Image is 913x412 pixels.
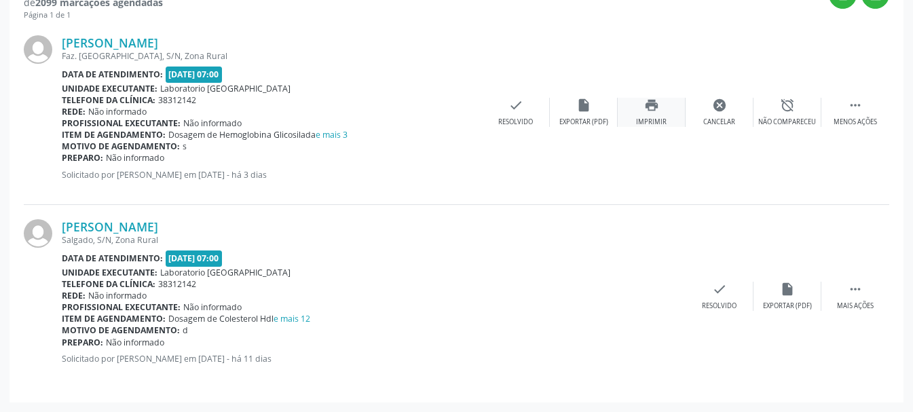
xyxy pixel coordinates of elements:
i:  [848,282,863,297]
b: Telefone da clínica: [62,278,155,290]
div: Resolvido [702,301,737,311]
div: Mais ações [837,301,874,311]
b: Preparo: [62,337,103,348]
i: insert_drive_file [780,282,795,297]
i: print [644,98,659,113]
span: Não informado [106,152,164,164]
div: Faz. [GEOGRAPHIC_DATA], S/N, Zona Rural [62,50,482,62]
span: Laboratorio [GEOGRAPHIC_DATA] [160,83,291,94]
div: Imprimir [636,117,667,127]
b: Motivo de agendamento: [62,324,180,336]
b: Unidade executante: [62,267,157,278]
b: Rede: [62,290,86,301]
span: Não informado [183,117,242,129]
i: alarm_off [780,98,795,113]
b: Rede: [62,106,86,117]
b: Data de atendimento: [62,69,163,80]
p: Solicitado por [PERSON_NAME] em [DATE] - há 3 dias [62,169,482,181]
p: Solicitado por [PERSON_NAME] em [DATE] - há 11 dias [62,353,686,364]
a: [PERSON_NAME] [62,219,158,234]
span: [DATE] 07:00 [166,67,223,82]
div: Exportar (PDF) [763,301,812,311]
span: Não informado [106,337,164,348]
div: Salgado, S/N, Zona Rural [62,234,686,246]
a: e mais 12 [274,313,310,324]
a: [PERSON_NAME] [62,35,158,50]
div: Não compareceu [758,117,816,127]
b: Telefone da clínica: [62,94,155,106]
i: insert_drive_file [576,98,591,113]
b: Item de agendamento: [62,313,166,324]
i: cancel [712,98,727,113]
div: Exportar (PDF) [559,117,608,127]
span: Dosagem de Colesterol Hdl [168,313,310,324]
div: Menos ações [834,117,877,127]
a: e mais 3 [316,129,348,141]
b: Unidade executante: [62,83,157,94]
span: 38312142 [158,94,196,106]
b: Item de agendamento: [62,129,166,141]
i: check [508,98,523,113]
span: d [183,324,188,336]
span: Não informado [183,301,242,313]
span: [DATE] 07:00 [166,250,223,266]
span: Dosagem de Hemoglobina Glicosilada [168,129,348,141]
span: 38312142 [158,278,196,290]
span: Laboratorio [GEOGRAPHIC_DATA] [160,267,291,278]
b: Preparo: [62,152,103,164]
img: img [24,35,52,64]
b: Data de atendimento: [62,252,163,264]
span: s [183,141,187,152]
b: Profissional executante: [62,117,181,129]
b: Motivo de agendamento: [62,141,180,152]
span: Não informado [88,290,147,301]
div: Página 1 de 1 [24,10,163,21]
div: Resolvido [498,117,533,127]
i:  [848,98,863,113]
img: img [24,219,52,248]
b: Profissional executante: [62,301,181,313]
i: check [712,282,727,297]
div: Cancelar [703,117,735,127]
span: Não informado [88,106,147,117]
